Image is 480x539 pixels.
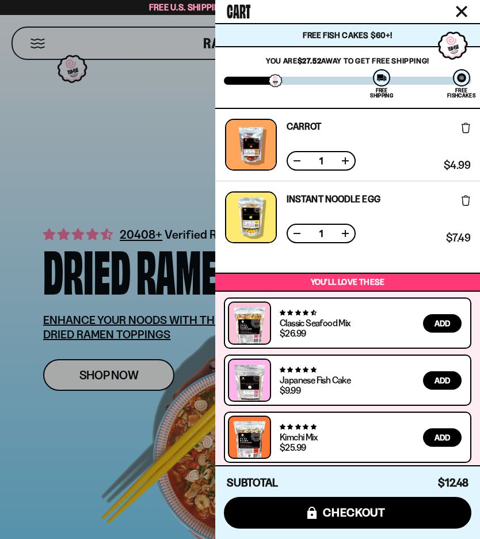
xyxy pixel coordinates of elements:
span: 1 [312,229,330,238]
div: Free Fishcakes [447,88,475,98]
span: Add [435,376,450,385]
span: Add [435,319,450,327]
span: 4.68 stars [280,309,316,316]
a: Classic Seafood Mix [280,317,351,329]
button: Close cart [453,3,470,20]
span: $4.99 [444,160,470,171]
a: Carrot [287,122,322,131]
div: $25.99 [280,443,306,452]
div: $9.99 [280,386,300,395]
div: $26.99 [280,329,306,338]
button: checkout [224,497,471,529]
span: $12.48 [438,476,468,489]
strong: $27.52 [298,56,322,65]
span: Add [435,434,450,442]
a: Japanese Fish Cake [280,374,351,386]
p: You are away to get Free Shipping! [224,56,471,65]
span: 1 [312,156,330,165]
span: 4.76 stars [280,423,316,431]
a: Instant Noodle Egg [287,194,380,203]
button: Add [423,428,462,447]
button: Add [423,371,462,390]
div: Free Shipping [370,88,393,98]
h4: Subtotal [227,477,278,489]
span: checkout [323,506,386,519]
button: Add [423,314,462,333]
a: Kimchi Mix [280,431,317,443]
p: You’ll love these [218,277,477,288]
span: Free U.S. Shipping on Orders over $40 🍜 [149,2,332,13]
span: Free Fish Cakes $60+! [303,30,392,40]
span: $7.49 [446,233,470,243]
span: 4.77 stars [280,366,316,374]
